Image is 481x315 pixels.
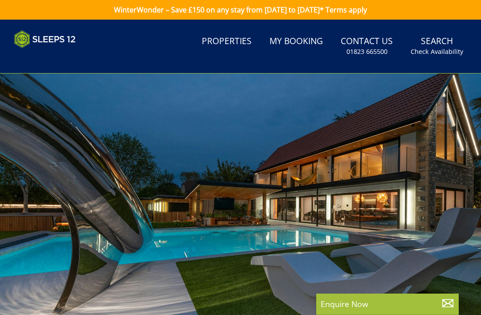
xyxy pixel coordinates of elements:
[407,32,467,61] a: SearchCheck Availability
[198,32,255,52] a: Properties
[10,53,103,61] iframe: Customer reviews powered by Trustpilot
[321,298,454,310] p: Enquire Now
[14,30,76,48] img: Sleeps 12
[337,32,396,61] a: Contact Us01823 665500
[266,32,326,52] a: My Booking
[411,47,463,56] small: Check Availability
[346,47,387,56] small: 01823 665500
